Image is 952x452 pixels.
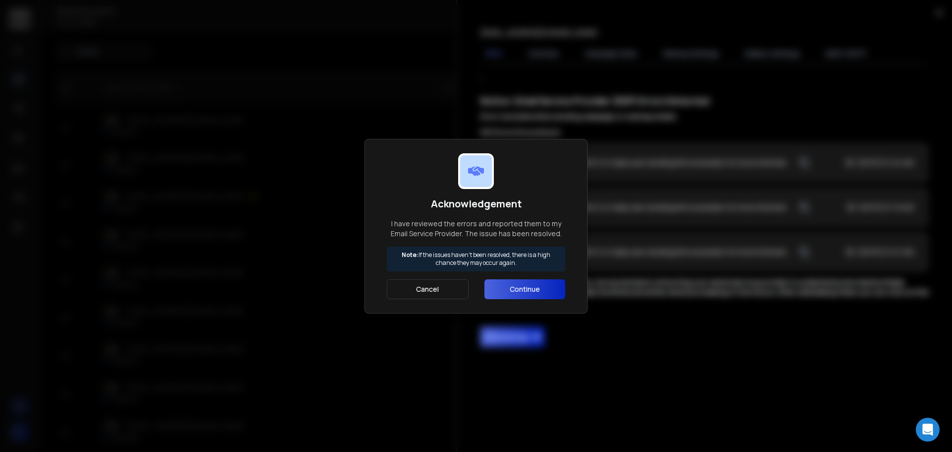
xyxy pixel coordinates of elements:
p: If the issues haven't been resolved, there is a high chance they may occur again. [391,251,561,267]
h1: Acknowledgement [387,197,565,211]
p: I have reviewed the errors and reported them to my Email Service Provider. The issue has been res... [387,219,565,239]
button: Cancel [387,279,469,299]
strong: Note: [402,251,418,259]
div: ; [480,72,928,347]
button: Continue [484,279,565,299]
div: Open Intercom Messenger [916,418,940,442]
